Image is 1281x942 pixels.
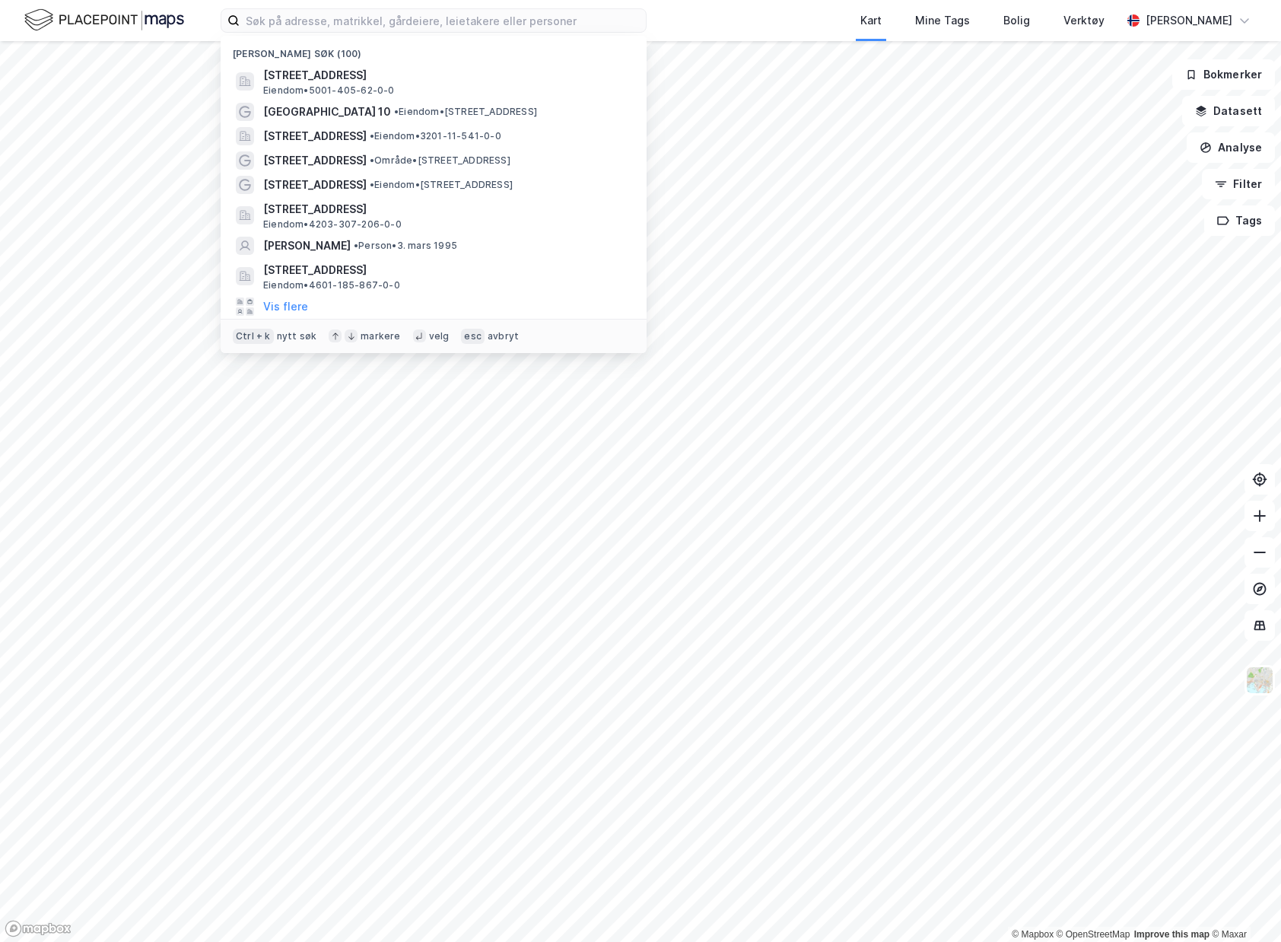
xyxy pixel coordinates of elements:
[370,130,374,142] span: •
[1063,11,1105,30] div: Verktøy
[1172,59,1275,90] button: Bokmerker
[221,36,647,63] div: [PERSON_NAME] søk (100)
[1012,929,1054,940] a: Mapbox
[1204,205,1275,236] button: Tags
[263,84,395,97] span: Eiendom • 5001-405-62-0-0
[394,106,537,118] span: Eiendom • [STREET_ADDRESS]
[263,200,628,218] span: [STREET_ADDRESS]
[1205,869,1281,942] div: Kontrollprogram for chat
[263,279,400,291] span: Eiendom • 4601-185-867-0-0
[370,179,374,190] span: •
[354,240,358,251] span: •
[263,261,628,279] span: [STREET_ADDRESS]
[394,106,399,117] span: •
[860,11,882,30] div: Kart
[1146,11,1232,30] div: [PERSON_NAME]
[370,130,501,142] span: Eiendom • 3201-11-541-0-0
[461,329,485,344] div: esc
[1245,666,1274,695] img: Z
[233,329,274,344] div: Ctrl + k
[1205,869,1281,942] iframe: Chat Widget
[361,330,400,342] div: markere
[1182,96,1275,126] button: Datasett
[429,330,450,342] div: velg
[263,237,351,255] span: [PERSON_NAME]
[263,103,391,121] span: [GEOGRAPHIC_DATA] 10
[263,176,367,194] span: [STREET_ADDRESS]
[1134,929,1209,940] a: Improve this map
[1187,132,1275,163] button: Analyse
[915,11,970,30] div: Mine Tags
[1003,11,1030,30] div: Bolig
[354,240,457,252] span: Person • 3. mars 1995
[277,330,317,342] div: nytt søk
[370,154,374,166] span: •
[263,151,367,170] span: [STREET_ADDRESS]
[263,66,628,84] span: [STREET_ADDRESS]
[263,218,402,231] span: Eiendom • 4203-307-206-0-0
[24,7,184,33] img: logo.f888ab2527a4732fd821a326f86c7f29.svg
[370,179,513,191] span: Eiendom • [STREET_ADDRESS]
[263,298,308,316] button: Vis flere
[240,9,646,32] input: Søk på adresse, matrikkel, gårdeiere, leietakere eller personer
[5,920,72,937] a: Mapbox homepage
[263,127,367,145] span: [STREET_ADDRESS]
[488,330,519,342] div: avbryt
[1202,169,1275,199] button: Filter
[1057,929,1130,940] a: OpenStreetMap
[370,154,510,167] span: Område • [STREET_ADDRESS]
